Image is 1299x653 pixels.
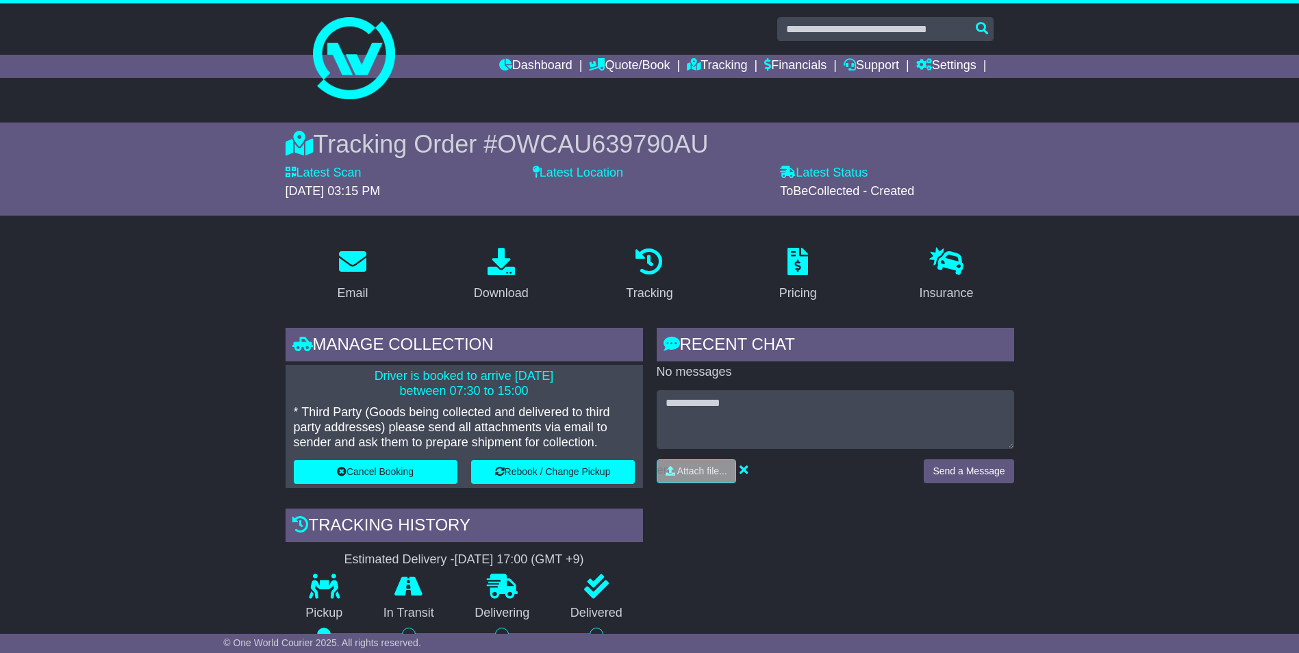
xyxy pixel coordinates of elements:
a: Tracking [687,55,747,78]
span: OWCAU639790AU [497,130,708,158]
p: In Transit [363,606,455,621]
p: Pickup [286,606,364,621]
span: [DATE] 03:15 PM [286,184,381,198]
div: Insurance [920,284,974,303]
div: Estimated Delivery - [286,552,643,567]
div: Tracking [626,284,672,303]
div: Tracking Order # [286,129,1014,159]
label: Latest Status [780,166,868,181]
label: Latest Location [533,166,623,181]
a: Insurance [911,243,983,307]
a: Support [844,55,899,78]
a: Download [465,243,538,307]
a: Dashboard [499,55,572,78]
p: * Third Party (Goods being collected and delivered to third party addresses) please send all atta... [294,405,635,450]
p: No messages [657,365,1014,380]
button: Cancel Booking [294,460,457,484]
div: Tracking history [286,509,643,546]
span: © One World Courier 2025. All rights reserved. [223,637,421,648]
a: Tracking [617,243,681,307]
div: [DATE] 17:00 (GMT +9) [455,552,584,567]
div: Manage collection [286,328,643,365]
a: Settings [916,55,976,78]
a: Pricing [770,243,826,307]
a: Quote/Book [589,55,670,78]
p: Delivered [550,606,643,621]
label: Latest Scan [286,166,362,181]
div: RECENT CHAT [657,328,1014,365]
button: Rebook / Change Pickup [471,460,635,484]
p: Delivering [455,606,551,621]
a: Financials [764,55,827,78]
span: ToBeCollected - Created [780,184,914,198]
p: Driver is booked to arrive [DATE] between 07:30 to 15:00 [294,369,635,398]
div: Pricing [779,284,817,303]
button: Send a Message [924,459,1013,483]
a: Email [328,243,377,307]
div: Download [474,284,529,303]
div: Email [337,284,368,303]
